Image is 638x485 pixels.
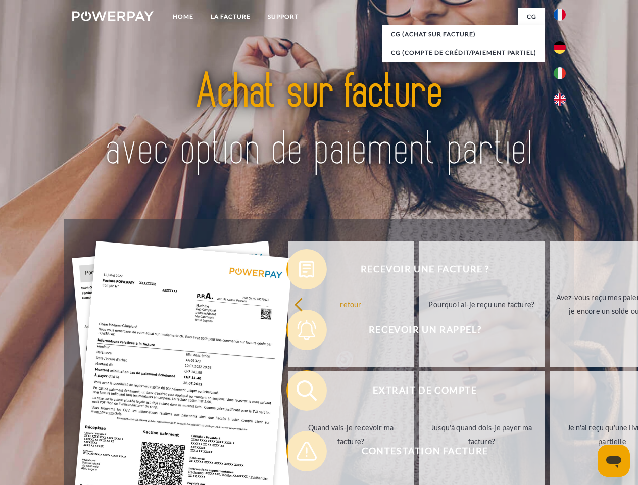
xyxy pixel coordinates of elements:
div: Jusqu'à quand dois-je payer ma facture? [425,421,538,448]
iframe: Bouton de lancement de la fenêtre de messagerie [598,445,630,477]
img: en [554,93,566,106]
a: LA FACTURE [202,8,259,26]
div: retour [294,297,408,311]
div: Pourquoi ai-je reçu une facture? [425,297,538,311]
img: logo-powerpay-white.svg [72,11,154,21]
img: it [554,67,566,79]
img: de [554,41,566,54]
a: CG [518,8,545,26]
a: Support [259,8,307,26]
a: CG (Compte de crédit/paiement partiel) [382,43,545,62]
img: title-powerpay_fr.svg [96,48,542,193]
div: Quand vais-je recevoir ma facture? [294,421,408,448]
a: CG (achat sur facture) [382,25,545,43]
img: fr [554,9,566,21]
a: Home [164,8,202,26]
